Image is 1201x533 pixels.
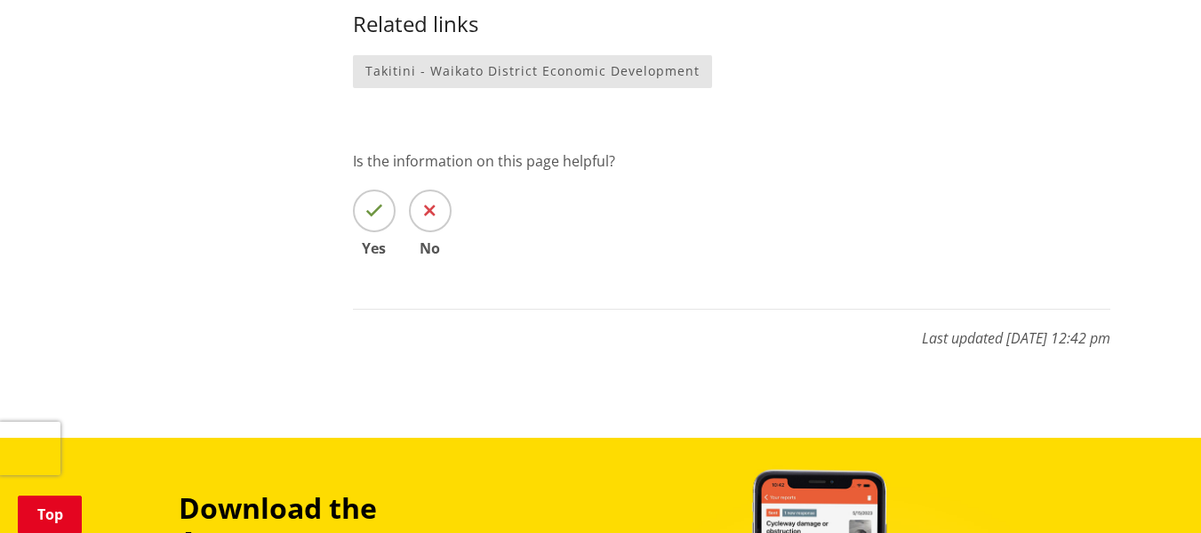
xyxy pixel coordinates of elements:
[353,241,396,255] span: Yes
[353,55,712,88] a: Takitini - Waikato District Economic Development
[1119,458,1183,522] iframe: Messenger Launcher
[353,150,1110,172] p: Is the information on this page helpful?
[353,309,1110,349] p: Last updated [DATE] 12:42 pm
[353,12,1110,37] h3: Related links
[409,241,452,255] span: No
[18,496,82,533] a: Top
